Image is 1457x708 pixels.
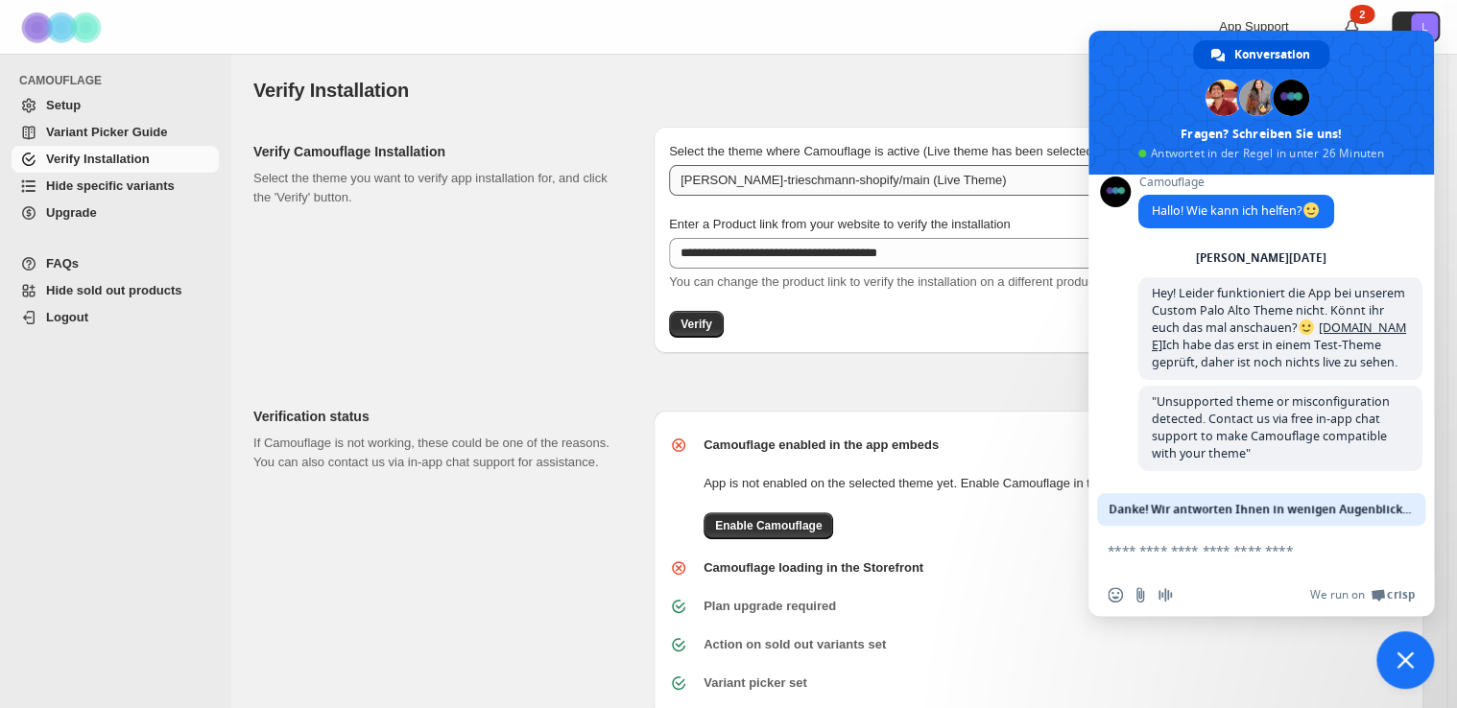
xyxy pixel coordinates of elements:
[704,675,807,690] b: Variant picker set
[1152,393,1390,461] span: "Unsupported theme or misconfiguration detected. Contact us via free in-app chat support to make ...
[1152,285,1406,370] span: Hey! Leider funktioniert die App bei unserem Custom Palo Alto Theme nicht. Könnt ihr euch das mal...
[1158,587,1173,602] span: Audionachricht aufzeichnen
[46,125,167,139] span: Variant Picker Guide
[704,474,1195,493] p: App is not enabled on the selected theme yet. Enable Camouflage in the selected theme.
[704,518,833,532] a: Enable Camouflage
[1108,587,1123,602] span: Einen Emoji einfügen
[1196,252,1326,264] div: [PERSON_NAME][DATE]
[1310,587,1415,602] a: We run onCrisp
[1350,5,1374,24] div: 2
[1152,319,1406,353] a: [DOMAIN_NAME]
[1310,587,1365,602] span: We run on
[715,518,822,533] span: Enable Camouflage
[1376,631,1434,689] div: Chat schließen
[46,178,175,193] span: Hide specific variants
[46,283,182,297] span: Hide sold out products
[46,152,150,166] span: Verify Installation
[704,512,833,539] button: Enable Camouflage
[1392,12,1440,42] button: Avatar with initials L
[1138,176,1334,189] span: Camouflage
[704,437,939,452] b: Camouflage enabled in the app embeds
[12,119,219,146] a: Variant Picker Guide
[46,205,97,220] span: Upgrade
[1234,40,1310,69] span: Konversation
[704,637,886,651] b: Action on sold out variants set
[1387,587,1415,602] span: Crisp
[1219,19,1288,34] span: App Support
[12,173,219,200] a: Hide specific variants
[12,304,219,331] a: Logout
[1152,202,1321,219] span: Hallo! Wie kann ich helfen?
[704,560,923,575] b: Camouflage loading in the Storefront
[15,1,111,54] img: Camouflage
[253,80,409,101] span: Verify Installation
[12,277,219,304] a: Hide sold out products
[12,250,219,277] a: FAQs
[46,98,81,112] span: Setup
[253,169,623,207] p: Select the theme you want to verify app installation for, and click the 'Verify' button.
[1109,493,1414,526] span: Danke! Wir antworten Ihnen in wenigen Augenblicken.
[1342,17,1361,36] a: 2
[253,407,623,426] h2: Verification status
[1108,542,1373,559] textarea: Verfassen Sie Ihre Nachricht…
[704,599,836,613] b: Plan upgrade required
[19,73,221,88] span: CAMOUFLAGE
[12,92,219,119] a: Setup
[12,200,219,226] a: Upgrade
[1411,13,1438,40] span: Avatar with initials L
[669,217,1011,231] span: Enter a Product link from your website to verify the installation
[1421,21,1427,33] text: L
[12,146,219,173] a: Verify Installation
[669,144,1155,158] span: Select the theme where Camouflage is active (Live theme has been selected by default)
[1193,40,1329,69] div: Konversation
[253,434,623,472] p: If Camouflage is not working, these could be one of the reasons. You can also contact us via in-a...
[46,310,88,324] span: Logout
[681,317,712,332] span: Verify
[669,274,1098,289] span: You can change the product link to verify the installation on a different product
[46,256,79,271] span: FAQs
[253,142,623,161] h2: Verify Camouflage Installation
[669,311,724,338] button: Verify
[1133,587,1148,602] span: Datei senden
